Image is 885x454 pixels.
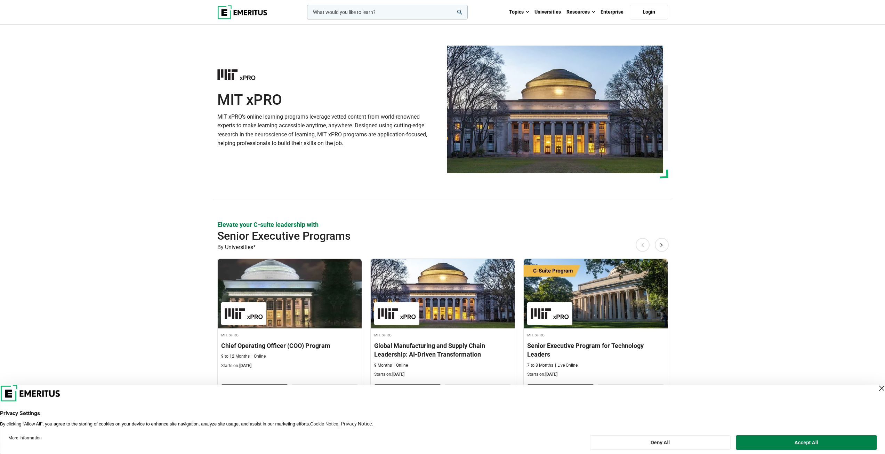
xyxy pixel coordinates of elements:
[217,112,439,148] p: MIT xPRO’s online learning programs leverage vetted content from world-renowned experts to make l...
[630,5,668,19] a: Login
[217,229,623,243] h2: Senior Executive Programs
[221,332,358,338] h4: MIT xPRO
[217,91,439,109] h1: MIT xPRO
[374,372,511,377] p: Starts on:
[555,363,578,368] p: Live Online
[251,353,266,359] p: Online
[374,341,511,359] h3: Global Manufacturing and Supply Chain Leadership: AI-Driven Transformation
[217,67,256,82] img: MIT xPRO
[524,259,668,328] img: Senior Executive Program for Technology Leaders | Online Technology Course
[527,341,664,359] h3: Senior Executive Program for Technology Leaders
[221,341,358,350] h3: Chief Operating Officer (COO) Program
[531,306,569,321] img: MIT xPRO
[392,372,404,377] span: [DATE]
[374,363,392,368] p: 9 Months
[527,372,664,377] p: Starts on:
[655,238,669,252] button: Next
[394,363,408,368] p: Online
[527,363,553,368] p: 7 to 8 Months
[447,46,663,173] img: MIT xPRO
[378,306,416,321] img: MIT xPRO
[221,363,358,369] p: Starts on:
[239,363,251,368] span: [DATE]
[545,372,557,377] span: [DATE]
[371,259,515,328] img: Global Manufacturing and Supply Chain Leadership: AI-Driven Transformation | Online Leadership Co...
[374,332,511,338] h4: MIT xPRO
[527,332,664,338] h4: MIT xPRO
[217,243,668,252] p: By Universities*
[218,259,362,328] img: Chief Operating Officer (COO) Program | Online Leadership Course
[218,259,362,372] a: Leadership Course by MIT xPRO - December 9, 2025 MIT xPRO MIT xPRO Chief Operating Officer (COO) ...
[221,353,250,359] p: 9 to 12 Months
[217,220,668,229] p: Elevate your C-suite leadership with
[636,238,650,252] button: Previous
[524,259,668,381] a: Technology Course by MIT xPRO - December 11, 2025 MIT xPRO MIT xPRO Senior Executive Program for ...
[371,259,515,381] a: Leadership Course by MIT xPRO - December 11, 2025 MIT xPRO MIT xPRO Global Manufacturing and Supp...
[225,306,263,321] img: MIT xPRO
[307,5,468,19] input: woocommerce-product-search-field-0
